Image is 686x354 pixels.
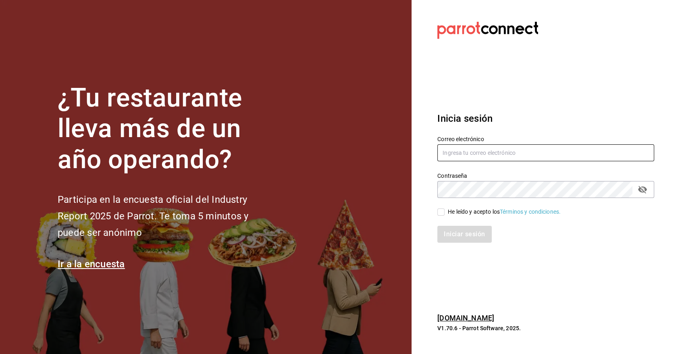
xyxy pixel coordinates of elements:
[437,314,494,322] a: [DOMAIN_NAME]
[58,258,125,270] a: Ir a la encuesta
[437,144,654,161] input: Ingresa tu correo electrónico
[636,183,649,196] button: passwordField
[500,208,561,215] a: Términos y condiciones.
[437,173,654,178] label: Contraseña
[448,208,561,216] div: He leído y acepto los
[58,83,275,175] h1: ¿Tu restaurante lleva más de un año operando?
[437,324,654,332] p: V1.70.6 - Parrot Software, 2025.
[437,136,654,142] label: Correo electrónico
[437,111,654,126] h3: Inicia sesión
[58,192,275,241] h2: Participa en la encuesta oficial del Industry Report 2025 de Parrot. Te toma 5 minutos y puede se...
